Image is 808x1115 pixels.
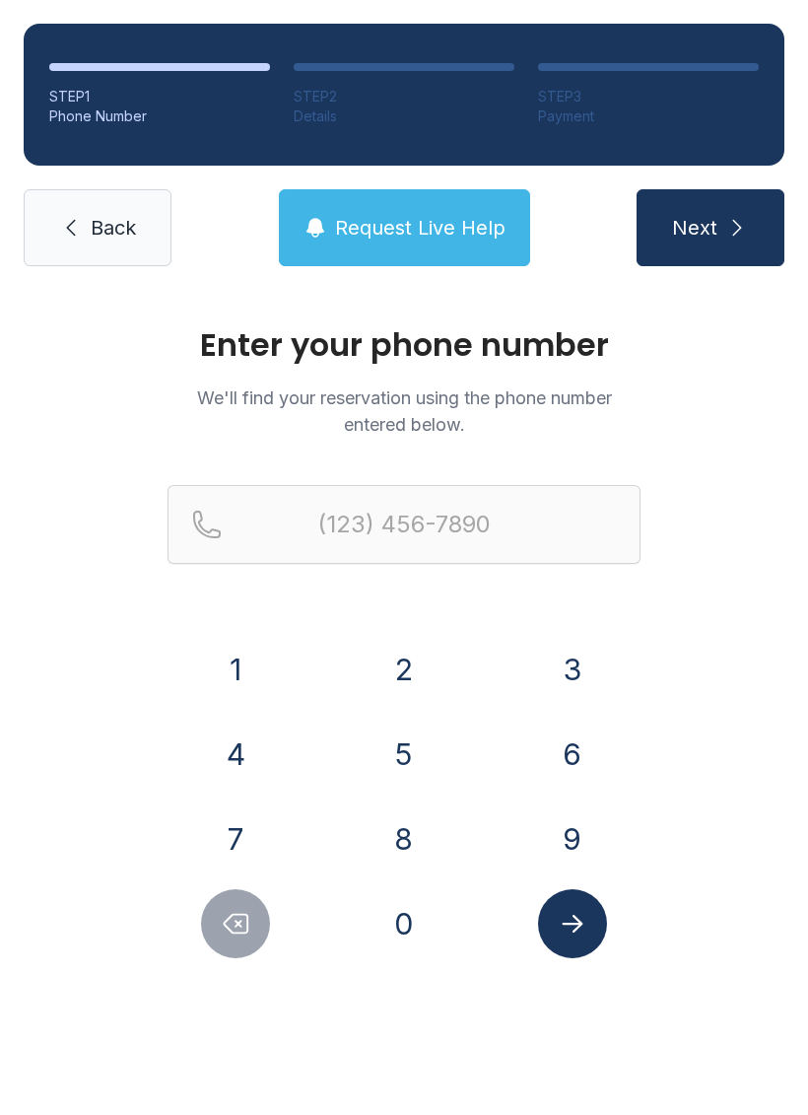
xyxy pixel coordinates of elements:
[201,635,270,704] button: 1
[370,889,438,958] button: 0
[294,87,514,106] div: STEP 2
[335,214,505,242] span: Request Live Help
[294,106,514,126] div: Details
[168,329,640,361] h1: Enter your phone number
[538,87,759,106] div: STEP 3
[91,214,136,242] span: Back
[538,889,607,958] button: Submit lookup form
[49,87,270,106] div: STEP 1
[168,485,640,564] input: Reservation phone number
[201,720,270,789] button: 4
[201,804,270,873] button: 7
[168,384,640,438] p: We'll find your reservation using the phone number entered below.
[370,804,438,873] button: 8
[672,214,717,242] span: Next
[538,720,607,789] button: 6
[370,635,438,704] button: 2
[370,720,438,789] button: 5
[49,106,270,126] div: Phone Number
[538,804,607,873] button: 9
[201,889,270,958] button: Delete number
[538,635,607,704] button: 3
[538,106,759,126] div: Payment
